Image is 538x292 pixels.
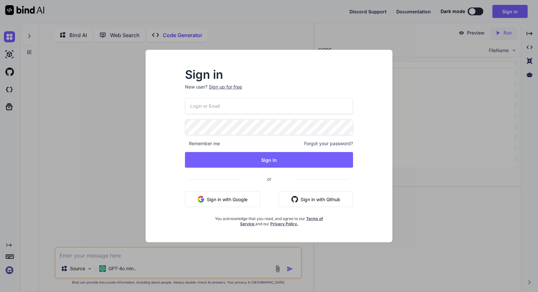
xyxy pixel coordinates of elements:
img: google [198,196,204,202]
span: Remember me [185,140,220,147]
h2: Sign in [185,69,353,80]
p: New user? [185,84,353,98]
div: Sign up for free [209,84,242,90]
input: Login or Email [185,98,353,114]
span: or [241,171,297,187]
div: You acknowledge that you read, and agree to our and our [213,212,325,227]
span: Forgot your password? [304,140,353,147]
button: Sign in with Google [185,191,260,207]
a: Terms of Service [240,216,323,226]
img: github [291,196,298,202]
button: Sign in with Github [279,191,353,207]
a: Privacy Policy. [270,221,298,226]
button: Sign In [185,152,353,168]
